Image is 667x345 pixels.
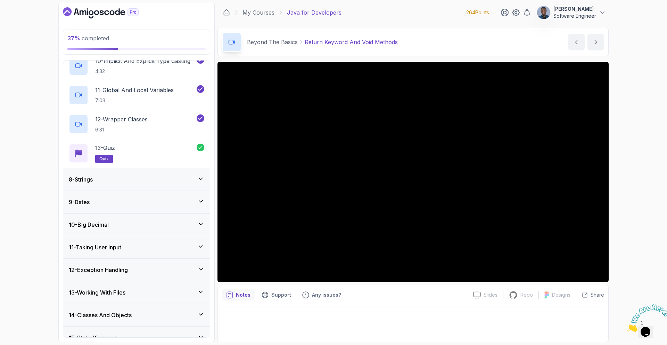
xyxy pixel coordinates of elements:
[63,214,210,236] button: 10-Big Decimal
[271,291,291,298] p: Support
[223,9,230,16] a: Dashboard
[287,8,341,17] p: Java for Developers
[587,34,604,50] button: next content
[63,281,210,304] button: 13-Working With Files
[63,259,210,281] button: 12-Exception Handling
[69,311,132,319] h3: 14 - Classes And Objects
[95,144,115,152] p: 13 - Quiz
[95,97,174,104] p: 7:03
[63,236,210,258] button: 11-Taking User Input
[63,304,210,326] button: 14-Classes And Objects
[236,291,250,298] p: Notes
[63,7,155,18] a: Dashboard
[624,302,667,335] iframe: chat widget
[298,289,345,300] button: Feedback button
[3,3,46,30] img: Chat attention grabber
[95,115,148,123] p: 12 - Wrapper Classes
[69,144,204,163] button: 13-Quizquiz
[247,38,298,46] p: Beyond The Basics
[69,288,125,297] h3: 13 - Working With Files
[552,291,570,298] p: Designs
[63,168,210,191] button: 8-Strings
[312,291,341,298] p: Any issues?
[99,156,109,162] span: quiz
[95,86,174,94] p: 11 - Global And Local Variables
[69,220,109,229] h3: 10 - Big Decimal
[63,191,210,213] button: 9-Dates
[553,13,596,19] p: Software Engineer
[553,6,596,13] p: [PERSON_NAME]
[591,291,604,298] p: Share
[520,291,533,298] p: Repo
[95,57,190,65] p: 10 - Implicit And Explicit Type Casting
[69,334,117,342] h3: 15 - Static Keyword
[69,56,204,75] button: 10-Implicit And Explicit Type Casting4:32
[69,266,128,274] h3: 12 - Exception Handling
[222,289,255,300] button: notes button
[69,243,121,251] h3: 11 - Taking User Input
[69,85,204,105] button: 11-Global And Local Variables7:03
[69,198,90,206] h3: 9 - Dates
[69,175,93,184] h3: 8 - Strings
[537,6,606,19] button: user profile image[PERSON_NAME]Software Engineer
[484,291,497,298] p: Slides
[305,38,398,46] p: Return Keyword And Void Methods
[67,35,109,42] span: completed
[257,289,295,300] button: Support button
[95,68,190,75] p: 4:32
[466,9,489,16] p: 264 Points
[3,3,6,9] span: 1
[217,62,609,282] iframe: 6 - Return Keyword and Void Methods
[67,35,80,42] span: 37 %
[69,114,204,134] button: 12-Wrapper Classes6:31
[242,8,274,17] a: My Courses
[568,34,585,50] button: previous content
[576,291,604,298] button: Share
[537,6,550,19] img: user profile image
[95,126,148,133] p: 6:31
